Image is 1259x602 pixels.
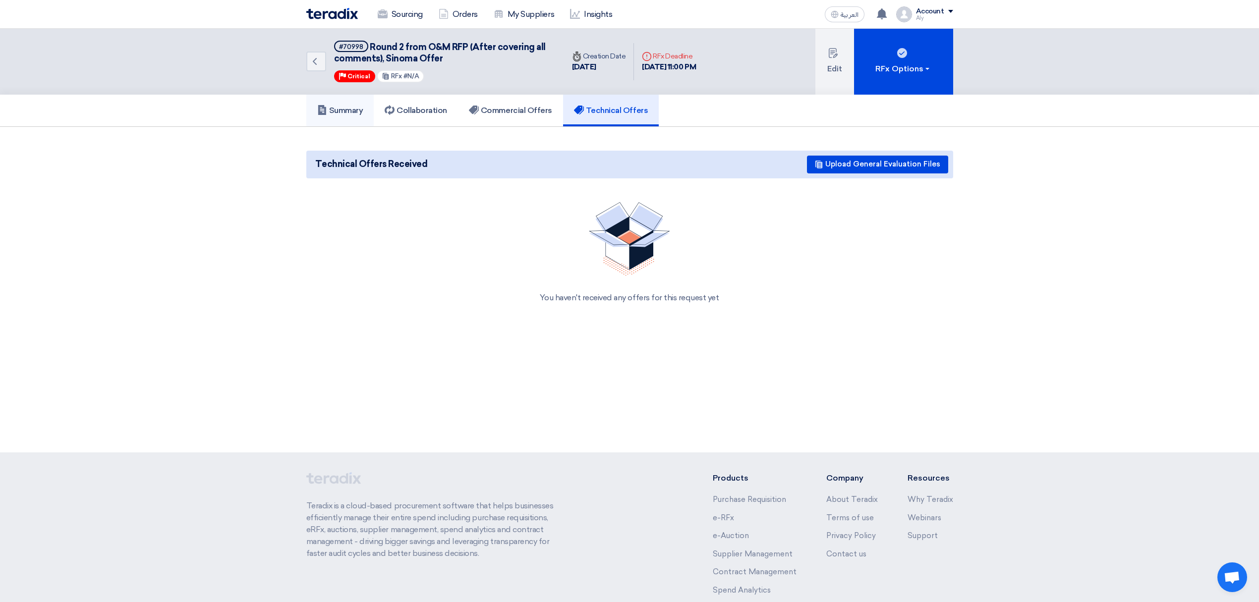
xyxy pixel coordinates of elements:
span: Critical [347,73,370,80]
img: Teradix logo [306,8,358,19]
h5: Round 2 from O&M RFP (After covering all comments), Sinoma Offer [334,41,552,65]
div: Creation Date [572,51,626,61]
button: Upload General Evaluation Files [807,156,948,173]
img: profile_test.png [896,6,912,22]
a: About Teradix [826,495,878,504]
span: RFx [391,72,402,80]
a: Contract Management [713,567,797,576]
span: Technical Offers Received [315,158,428,171]
h5: Commercial Offers [469,106,552,115]
button: Edit [815,29,854,95]
div: Account [916,7,944,16]
a: Insights [562,3,620,25]
li: Resources [908,472,953,484]
div: Aly [916,15,953,21]
div: RFx Deadline [642,51,696,61]
div: [DATE] 11:00 PM [642,61,696,73]
a: Orders [431,3,486,25]
button: RFx Options [854,29,953,95]
a: Terms of use [826,513,874,522]
a: Privacy Policy [826,531,876,540]
h5: Summary [317,106,363,115]
a: Spend Analytics [713,586,771,595]
a: Support [908,531,938,540]
span: العربية [841,11,858,18]
a: Supplier Management [713,549,793,558]
a: Why Teradix [908,495,953,504]
a: Contact us [826,549,866,558]
a: Summary [306,95,374,126]
a: e-RFx [713,513,734,522]
li: Products [713,472,797,484]
span: Round 2 from O&M RFP (After covering all comments), Sinoma Offer [334,42,546,64]
a: My Suppliers [486,3,562,25]
a: Technical Offers [563,95,659,126]
a: Open chat [1217,562,1247,592]
div: [DATE] [572,61,626,73]
span: #N/A [403,72,419,80]
div: RFx Options [875,63,931,75]
div: You haven't received any offers for this request yet [318,292,941,304]
a: Webinars [908,513,941,522]
button: العربية [825,6,864,22]
a: Collaboration [374,95,458,126]
div: #70998 [339,44,363,50]
a: e-Auction [713,531,749,540]
a: Sourcing [370,3,431,25]
li: Company [826,472,878,484]
img: No Quotations Found! [589,202,670,276]
a: Purchase Requisition [713,495,786,504]
p: Teradix is a cloud-based procurement software that helps businesses efficiently manage their enti... [306,500,565,559]
a: Commercial Offers [458,95,563,126]
h5: Technical Offers [574,106,648,115]
h5: Collaboration [385,106,447,115]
